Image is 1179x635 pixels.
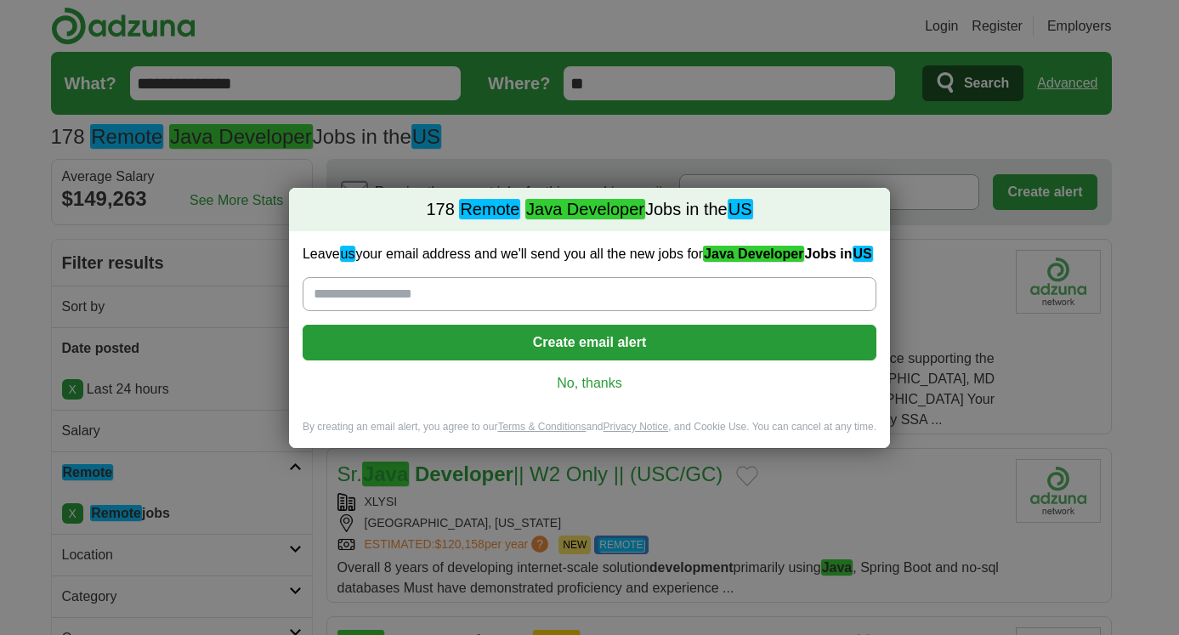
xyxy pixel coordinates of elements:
[497,421,586,433] a: Terms & Conditions
[316,374,863,393] a: No, thanks
[303,325,876,360] button: Create email alert
[703,246,804,262] em: Java Developer
[303,245,876,264] label: Leave your email address and we'll send you all the new jobs for
[703,246,873,262] strong: Jobs in
[728,199,753,219] em: US
[340,246,356,262] em: us
[426,198,454,222] span: 178
[289,420,890,448] div: By creating an email alert, you agree to our and , and Cookie Use. You can cancel at any time.
[853,246,873,262] em: US
[525,199,645,219] em: Java Developer
[459,199,520,219] em: Remote
[289,188,890,232] h2: Jobs in the
[604,421,669,433] a: Privacy Notice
